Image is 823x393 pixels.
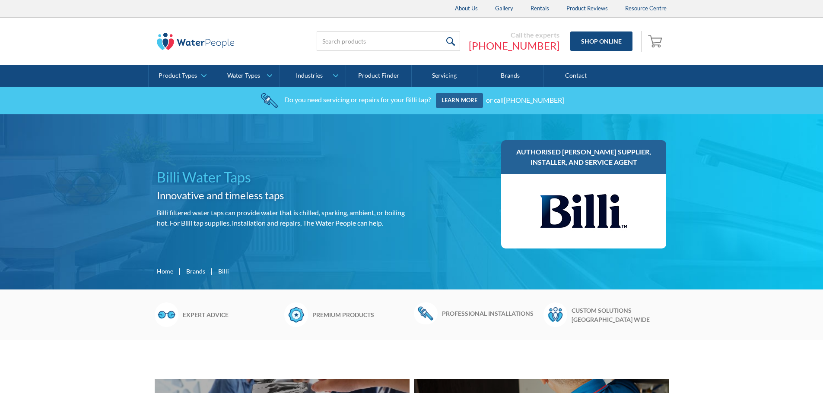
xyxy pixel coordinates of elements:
a: [PHONE_NUMBER] [469,39,559,52]
input: Search products [317,31,460,51]
img: Glasses [155,302,178,327]
div: Billi [218,267,229,276]
a: Brands [477,65,543,87]
a: Product Types [149,65,214,87]
div: Call the experts [469,31,559,39]
a: Home [157,267,173,276]
div: Industries [296,72,323,79]
p: Billi filtered water taps can provide water that is chilled, sparking, ambient, or boiling hot. F... [157,208,408,228]
img: Waterpeople Symbol [543,302,567,327]
a: Contact [543,65,609,87]
h1: Billi Water Taps [157,167,408,188]
img: The Water People [157,33,235,50]
div: | [210,266,214,276]
div: Do you need servicing or repairs for your Billi tap? [284,95,431,104]
div: | [178,266,182,276]
img: Badge [284,302,308,327]
a: [PHONE_NUMBER] [504,95,564,104]
img: Wrench [414,302,438,324]
h6: Custom solutions [GEOGRAPHIC_DATA] wide [572,306,669,324]
a: Industries [280,65,345,87]
div: Product Types [159,72,197,79]
a: Shop Online [570,31,632,51]
img: Billi [540,182,627,240]
h2: Innovative and timeless taps [157,188,408,203]
a: Product Finder [346,65,412,87]
h3: Authorised [PERSON_NAME] supplier, installer, and service agent [510,147,658,167]
a: Water Types [214,65,280,87]
a: Open empty cart [646,31,667,52]
img: shopping cart [648,34,664,48]
h6: Professional installations [442,309,539,318]
h6: Premium products [312,310,410,319]
a: Brands [186,267,205,276]
div: Water Types [227,72,260,79]
div: or call [486,95,564,104]
a: Servicing [412,65,477,87]
a: Learn more [436,93,483,108]
h6: Expert advice [183,310,280,319]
